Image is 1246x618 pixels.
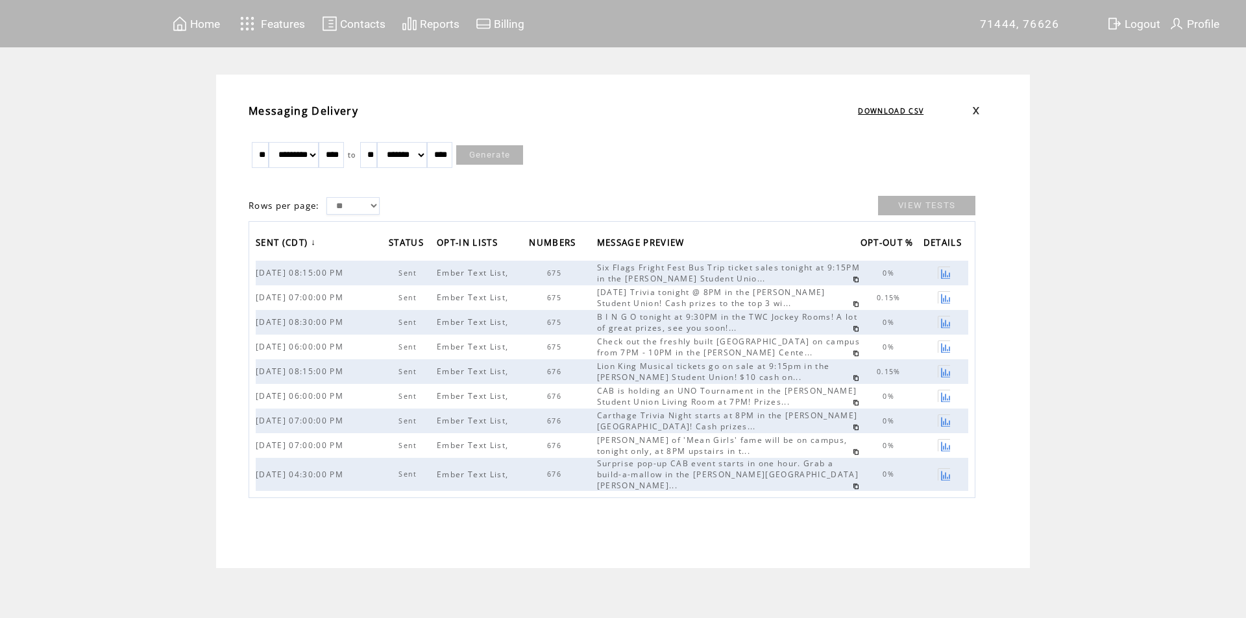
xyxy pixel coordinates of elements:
span: Sent [398,441,420,450]
span: 0% [883,342,898,351]
span: Sent [398,268,420,278]
span: Ember Text List, [437,390,511,401]
span: 0% [883,469,898,479]
span: DETAILS [923,233,965,255]
span: B I N G O tonight at 9:30PM in the TWC Jockey Rooms! A lot of great prizes, see you soon!... [597,311,857,333]
span: Sent [398,392,420,401]
span: Billing [494,18,524,30]
a: DOWNLOAD CSV [858,106,923,115]
span: STATUS [389,233,427,255]
span: Sent [398,318,420,327]
img: chart.svg [402,16,417,32]
span: Ember Text List, [437,267,511,278]
span: 675 [547,342,565,351]
a: VIEW TESTS [878,196,975,215]
span: [PERSON_NAME] of 'Mean Girls' fame will be on campus, tonight only, at 8PM upstairs in t... [597,434,848,457]
span: Rows per page: [249,200,320,211]
img: profile.svg [1169,16,1184,32]
img: creidtcard.svg [476,16,491,32]
span: Sent [398,293,420,302]
span: Sent [398,367,420,376]
span: Reports [420,18,459,30]
span: Ember Text List, [437,316,511,327]
span: 675 [547,268,565,278]
a: Billing [474,14,526,34]
span: [DATE] 08:15:00 PM [256,366,347,377]
a: OPT-OUT % [861,233,920,254]
span: 0% [883,392,898,401]
span: Logout [1125,18,1160,30]
a: Generate [456,145,524,165]
span: Lion King Musical tickets go on sale at 9:15pm in the [PERSON_NAME] Student Union! $10 cash on... [597,361,830,383]
span: Surprise pop-up CAB event starts in one hour. Grab a build-a-mallow in the [PERSON_NAME][GEOGRAPH... [597,458,859,491]
img: home.svg [172,16,188,32]
span: 0.15% [877,293,904,302]
span: Contacts [340,18,385,30]
span: 0% [883,268,898,278]
span: 676 [547,441,565,450]
span: Profile [1187,18,1219,30]
img: contacts.svg [322,16,337,32]
span: [DATE] 08:30:00 PM [256,316,347,327]
span: [DATE] 08:15:00 PM [256,267,347,278]
span: Sent [398,469,420,479]
a: Logout [1105,14,1167,34]
span: [DATE] 07:00:00 PM [256,292,347,303]
span: 676 [547,367,565,376]
span: [DATE] Trivia tonight @ 8PM in the [PERSON_NAME] Student Union! Cash prizes to the top 3 wi... [597,287,825,309]
span: Carthage Trivia Night starts at 8PM in the [PERSON_NAME][GEOGRAPHIC_DATA]! Cash prizes... [597,410,858,432]
span: CAB is holding an UNO Tournament in the [PERSON_NAME] Student Union Living Room at 7PM! Prizes... [597,385,857,407]
span: [DATE] 04:30:00 PM [256,469,347,480]
span: Ember Text List, [437,469,511,480]
span: 675 [547,318,565,327]
a: STATUS [389,233,430,254]
a: Profile [1167,14,1221,34]
a: SENT (CDT)↓ [256,233,319,254]
span: 71444, 76626 [980,18,1060,30]
span: 676 [547,469,565,479]
a: Contacts [320,14,387,34]
span: 676 [547,416,565,425]
a: Reports [400,14,461,34]
span: Check out the freshly built [GEOGRAPHIC_DATA] on campus from 7PM - 10PM in the [PERSON_NAME] Cent... [597,336,860,358]
span: 0% [883,441,898,450]
span: [DATE] 07:00:00 PM [256,415,347,426]
span: OPT-OUT % [861,233,917,255]
span: Ember Text List, [437,341,511,352]
span: [DATE] 06:00:00 PM [256,341,347,352]
a: Features [234,11,308,36]
span: Ember Text List, [437,440,511,451]
span: SENT (CDT) [256,233,311,255]
span: Home [190,18,220,30]
span: 0.15% [877,367,904,376]
span: MESSAGE PREVIEW [597,233,688,255]
span: Ember Text List, [437,415,511,426]
span: Sent [398,342,420,351]
span: [DATE] 06:00:00 PM [256,390,347,401]
span: 0% [883,318,898,327]
img: features.svg [236,13,259,34]
span: 676 [547,392,565,401]
a: NUMBERS [529,233,582,254]
span: OPT-IN LISTS [437,233,501,255]
span: Features [261,18,305,30]
span: Ember Text List, [437,292,511,303]
span: Ember Text List, [437,366,511,377]
span: Six Flags Fright Fest Bus Trip ticket sales tonight at 9:15PM in the [PERSON_NAME] Student Unio... [597,262,860,284]
span: to [348,150,356,160]
span: 675 [547,293,565,302]
span: NUMBERS [529,233,579,255]
a: Home [170,14,222,34]
img: exit.svg [1106,16,1122,32]
a: MESSAGE PREVIEW [597,233,691,254]
span: 0% [883,416,898,425]
span: Messaging Delivery [249,104,358,118]
span: Sent [398,416,420,425]
span: [DATE] 07:00:00 PM [256,440,347,451]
